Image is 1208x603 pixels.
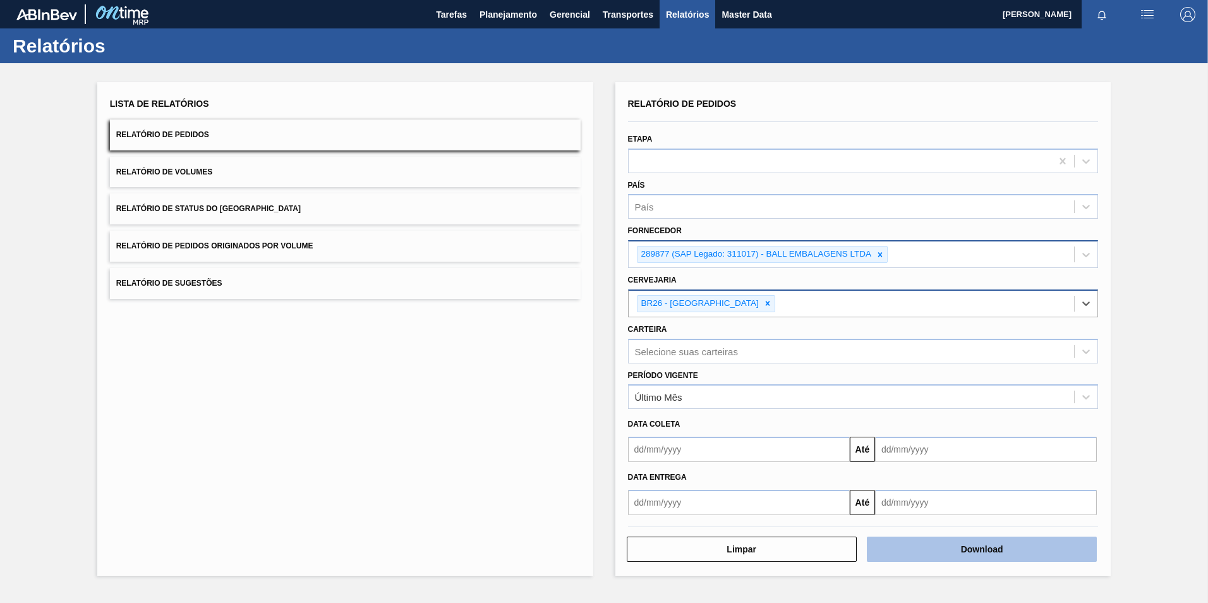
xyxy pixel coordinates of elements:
button: Relatório de Volumes [110,157,581,188]
button: Download [867,537,1097,562]
label: Período Vigente [628,371,698,380]
label: Cervejaria [628,276,677,284]
span: Lista de Relatórios [110,99,209,109]
input: dd/mm/yyyy [628,437,850,462]
span: Gerencial [550,7,590,22]
div: Selecione suas carteiras [635,346,738,356]
span: Data coleta [628,420,680,429]
img: userActions [1140,7,1155,22]
span: Relatório de Pedidos [116,130,209,139]
label: Fornecedor [628,226,682,235]
span: Relatório de Status do [GEOGRAPHIC_DATA] [116,204,301,213]
span: Relatório de Volumes [116,167,212,176]
label: Etapa [628,135,653,143]
button: Notificações [1082,6,1122,23]
button: Até [850,437,875,462]
span: Relatório de Pedidos Originados por Volume [116,241,313,250]
button: Até [850,490,875,515]
img: TNhmsLtSVTkK8tSr43FrP2fwEKptu5GPRR3wAAAABJRU5ErkJggg== [16,9,77,20]
button: Relatório de Pedidos [110,119,581,150]
button: Limpar [627,537,857,562]
span: Planejamento [480,7,537,22]
img: Logout [1180,7,1195,22]
span: Data Entrega [628,473,687,482]
span: Transportes [603,7,653,22]
span: Master Data [722,7,771,22]
h1: Relatórios [13,39,237,53]
span: Relatório de Sugestões [116,279,222,288]
button: Relatório de Status do [GEOGRAPHIC_DATA] [110,193,581,224]
label: Carteira [628,325,667,334]
button: Relatório de Pedidos Originados por Volume [110,231,581,262]
span: Relatório de Pedidos [628,99,737,109]
label: País [628,181,645,190]
button: Relatório de Sugestões [110,268,581,299]
input: dd/mm/yyyy [628,490,850,515]
span: Relatórios [666,7,709,22]
span: Tarefas [436,7,467,22]
div: Último Mês [635,392,682,403]
input: dd/mm/yyyy [875,490,1097,515]
div: 289877 (SAP Legado: 311017) - BALL EMBALAGENS LTDA [637,247,873,262]
input: dd/mm/yyyy [875,437,1097,462]
div: País [635,202,654,212]
div: BR26 - [GEOGRAPHIC_DATA] [637,296,761,312]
